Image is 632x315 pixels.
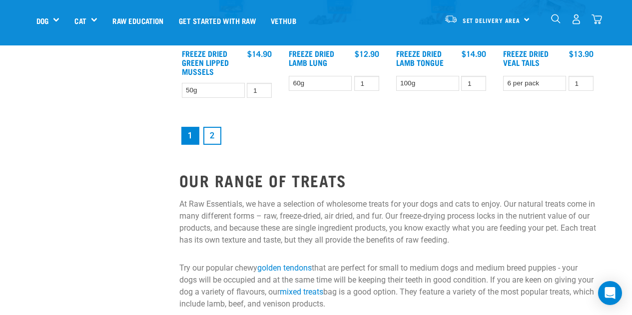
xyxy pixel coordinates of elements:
[289,51,334,64] a: Freeze Dried Lamb Lung
[461,76,486,91] input: 1
[257,263,312,273] a: golden tendons
[181,127,199,145] a: Page 1
[179,125,596,147] nav: pagination
[503,51,549,64] a: Freeze Dried Veal Tails
[203,127,221,145] a: Goto page 2
[598,281,622,305] div: Open Intercom Messenger
[247,83,272,98] input: 1
[354,76,379,91] input: 1
[36,15,48,26] a: Dog
[444,14,458,23] img: van-moving.png
[179,198,596,246] p: At Raw Essentials, we have a selection of wholesome treats for your dogs and cats to enjoy. Our n...
[74,15,86,26] a: Cat
[355,49,379,58] div: $12.90
[247,49,272,58] div: $14.90
[571,14,582,24] img: user.png
[179,262,596,310] p: Try our popular chewy that are perfect for small to medium dogs and medium breed puppies - your d...
[182,51,229,73] a: Freeze Dried Green Lipped Mussels
[179,171,596,189] h2: OUR RANGE OF TREATS
[569,49,594,58] div: $13.90
[463,18,521,22] span: Set Delivery Area
[592,14,602,24] img: home-icon@2x.png
[551,14,561,23] img: home-icon-1@2x.png
[263,0,304,40] a: Vethub
[280,287,323,297] a: mixed treats
[569,76,594,91] input: 1
[396,51,444,64] a: Freeze Dried Lamb Tongue
[462,49,486,58] div: $14.90
[171,0,263,40] a: Get started with Raw
[105,0,171,40] a: Raw Education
